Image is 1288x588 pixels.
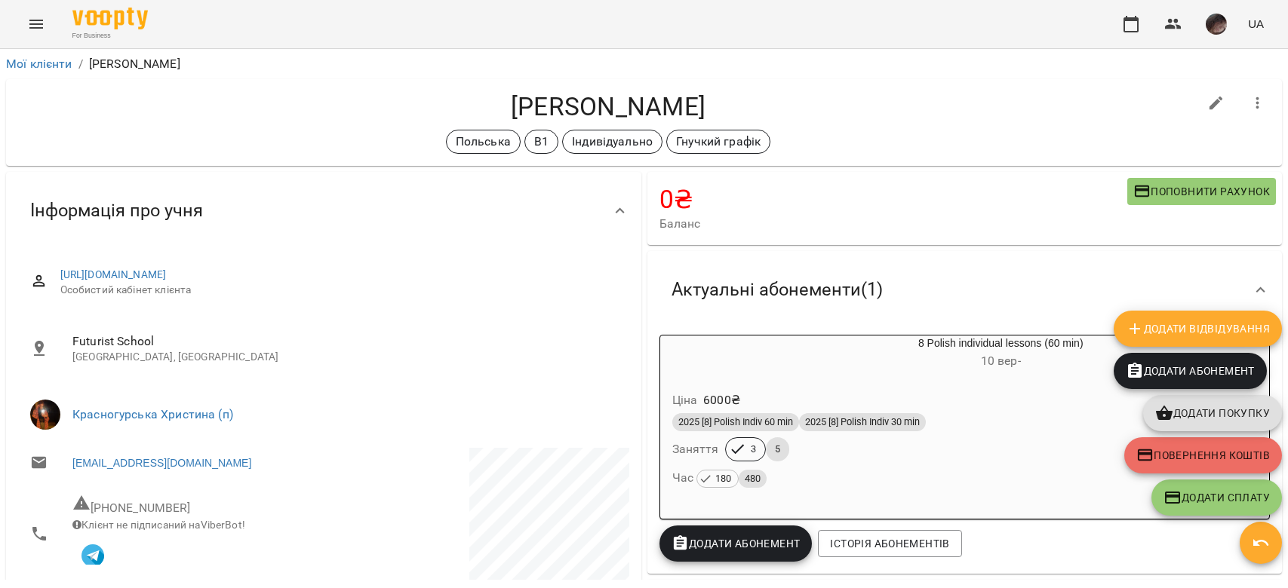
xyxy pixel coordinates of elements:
div: Гнучкий графік [666,130,770,154]
button: Додати Сплату [1151,479,1282,516]
span: Повернення коштів [1136,446,1270,464]
img: 297f12a5ee7ab206987b53a38ee76f7e.jpg [1206,14,1227,35]
a: [URL][DOMAIN_NAME] [60,268,167,280]
span: Додати Сплату [1164,488,1270,507]
span: 2025 [8] Polish Indiv 60 min [672,415,799,429]
span: Додати Абонемент [1126,362,1255,380]
span: Додати покупку [1155,404,1270,422]
span: Актуальні абонементи ( 1 ) [672,278,883,302]
img: Красногурська Христина (п) [30,400,60,430]
div: 8 Polish individual lessons (60 min) [660,335,733,372]
p: Польська [456,133,511,151]
button: UA [1242,10,1270,38]
nav: breadcrumb [6,55,1282,73]
span: UA [1248,16,1264,32]
span: Інформація про учня [30,199,203,222]
span: Особистий кабінет клієнта [60,283,617,298]
div: B1 [524,130,558,154]
span: Futurist School [72,332,617,351]
button: Додати Абонемент [1114,353,1267,389]
a: [EMAIL_ADDRESS][DOMAIN_NAME] [72,455,251,470]
p: B1 [534,133,549,151]
div: Індивідуально [562,130,662,154]
div: Інформація про учня [6,172,641,250]
p: [GEOGRAPHIC_DATA], [GEOGRAPHIC_DATA] [72,350,617,365]
span: Історія абонементів [830,534,949,553]
span: Додати Абонемент [672,534,801,553]
span: Поповнити рахунок [1133,182,1270,201]
p: Індивідуально [572,133,653,151]
button: Історія абонементів [818,530,961,557]
img: Voopty Logo [72,8,148,29]
span: Клієнт не підписаний на ViberBot! [72,519,245,531]
span: Додати Відвідування [1126,320,1270,338]
a: Мої клієнти [6,57,72,71]
span: 10 вер - [981,354,1021,368]
img: Telegram [81,544,104,567]
p: Гнучкий графік [676,133,761,151]
span: 2025 [8] Polish Indiv 30 min [799,415,926,429]
a: Красногурська Христина (п) [72,407,233,421]
span: 3 [742,443,765,456]
button: Menu [18,6,54,42]
h6: Заняття [672,439,719,460]
span: Баланс [659,215,1127,233]
div: Актуальні абонементи(1) [647,251,1283,329]
li: / [78,55,83,73]
p: 6000 ₴ [703,391,740,409]
h4: 0 ₴ [659,184,1127,215]
span: 480 [739,470,767,487]
button: Клієнт підписаний на VooptyBot [72,533,113,574]
h6: Невірний формат телефону +3809975105953 [72,494,309,518]
h6: Ціна [672,390,698,411]
button: Повернення коштів [1124,437,1282,473]
button: Додати покупку [1143,395,1282,431]
div: 8 Polish individual lessons (60 min) [733,335,1270,372]
button: 8 Polish individual lessons (60 min)10 вер- Ціна6000₴2025 [8] Polish Indiv 60 min2025 [8] Polish ... [660,335,1270,507]
button: Поповнити рахунок [1127,178,1276,205]
span: 5 [766,443,789,456]
h4: [PERSON_NAME] [18,91,1198,122]
span: For Business [72,31,148,41]
button: Додати Абонемент [659,525,813,562]
button: Додати Відвідування [1114,311,1282,347]
span: 180 [709,470,737,487]
div: Польська [446,130,521,154]
p: [PERSON_NAME] [89,55,180,73]
h6: Час [672,467,767,488]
